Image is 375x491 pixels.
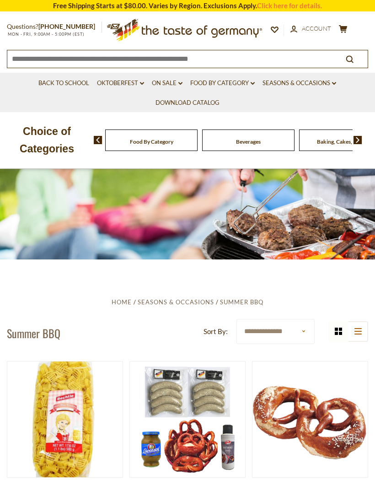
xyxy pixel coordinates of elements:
[138,298,214,306] a: Seasons & Occasions
[112,298,132,306] a: Home
[38,22,95,30] a: [PHONE_NUMBER]
[220,298,263,306] a: Summer BBQ
[130,138,173,145] a: Food By Category
[190,78,255,88] a: Food By Category
[7,362,123,477] img: Bechtle Swabian "Beer Stein" Egg Pasta 17.6 oz
[317,138,374,145] a: Baking, Cakes, Desserts
[354,136,362,144] img: next arrow
[152,78,182,88] a: On Sale
[155,98,220,108] a: Download Catalog
[290,24,331,34] a: Account
[302,25,331,32] span: Account
[7,21,102,32] p: Questions?
[7,32,85,37] span: MON - FRI, 9:00AM - 5:00PM (EST)
[204,326,228,337] label: Sort By:
[38,78,89,88] a: Back to School
[236,138,261,145] a: Beverages
[130,362,245,477] img: The Taste of Germany Sausage and Pretzel Meal Kit
[7,326,60,340] h1: Summer BBQ
[94,136,102,144] img: previous arrow
[262,78,336,88] a: Seasons & Occasions
[252,362,368,477] img: The Taste of Germany Bavarian Soft Pretzels, 4oz., 10 pc., handmade and frozen
[257,1,322,10] a: Click here for details.
[97,78,144,88] a: Oktoberfest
